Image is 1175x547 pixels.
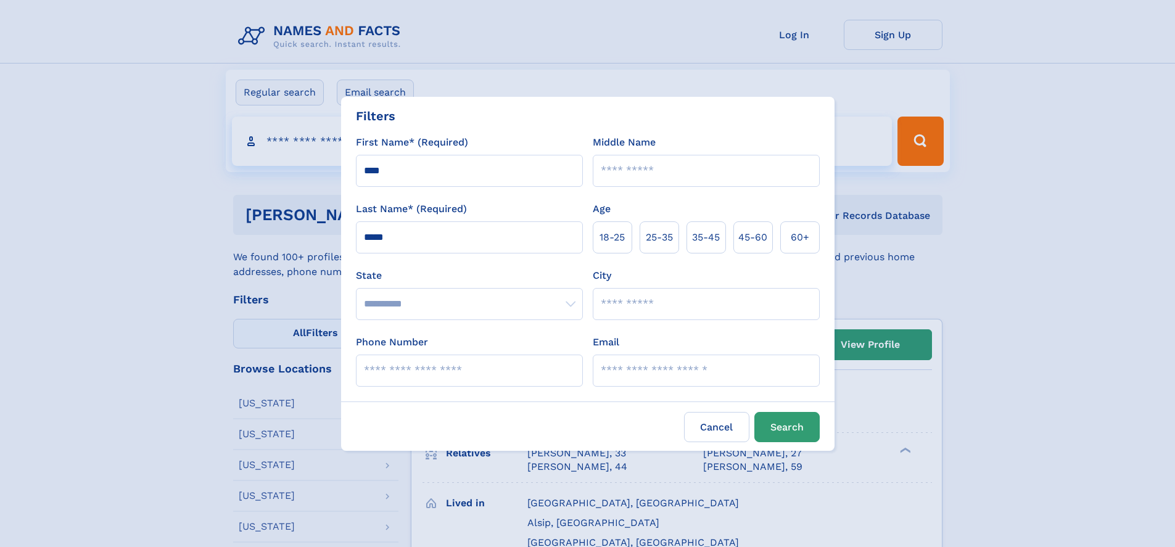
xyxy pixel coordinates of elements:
[646,230,673,245] span: 25‑35
[356,202,467,216] label: Last Name* (Required)
[791,230,809,245] span: 60+
[593,335,619,350] label: Email
[593,202,611,216] label: Age
[356,268,583,283] label: State
[356,335,428,350] label: Phone Number
[600,230,625,245] span: 18‑25
[738,230,767,245] span: 45‑60
[593,135,656,150] label: Middle Name
[356,107,395,125] div: Filters
[356,135,468,150] label: First Name* (Required)
[754,412,820,442] button: Search
[692,230,720,245] span: 35‑45
[593,268,611,283] label: City
[684,412,749,442] label: Cancel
